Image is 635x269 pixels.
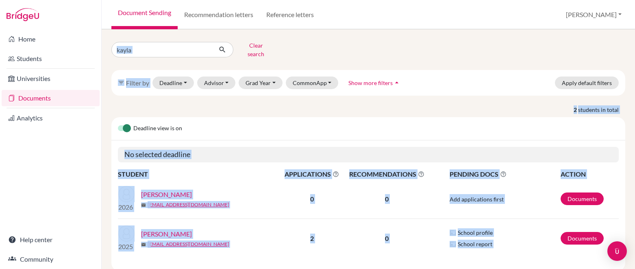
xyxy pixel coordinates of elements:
span: School report [458,240,492,248]
i: arrow_drop_up [393,79,401,87]
span: mail [141,242,146,247]
span: School profile [458,228,493,237]
th: STUDENT [118,169,281,179]
button: Clear search [233,39,278,60]
b: 0 [310,195,314,203]
a: Documents [2,90,100,106]
button: Deadline [152,77,194,89]
button: [PERSON_NAME] [562,7,625,22]
a: Universities [2,70,100,87]
a: Community [2,251,100,267]
span: PENDING DOCS [450,169,560,179]
p: 2026 [118,202,135,212]
th: ACTION [560,169,619,179]
b: 2 [310,234,314,242]
a: [EMAIL_ADDRESS][DOMAIN_NAME] [148,201,229,208]
img: Bridge-U [7,8,39,21]
div: Open Intercom Messenger [607,241,627,261]
button: Advisor [197,77,236,89]
span: RECOMMENDATIONS [344,169,430,179]
button: Grad Year [239,77,283,89]
button: Apply default filters [555,77,619,89]
input: Find student by name... [111,42,212,57]
a: [PERSON_NAME] [141,190,192,199]
span: Filter by [126,79,149,87]
p: 0 [344,194,430,204]
a: Documents [561,232,604,245]
a: Documents [561,192,604,205]
i: filter_list [118,79,124,86]
a: Students [2,50,100,67]
a: [PERSON_NAME] [141,229,192,239]
img: Avila, Kayla [118,186,135,202]
span: APPLICATIONS [281,169,343,179]
a: Home [2,31,100,47]
a: [EMAIL_ADDRESS][DOMAIN_NAME] [148,241,229,248]
span: Add applications first [450,196,504,203]
button: CommonApp [286,77,339,89]
span: mail [141,203,146,208]
span: Deadline view is on [133,124,182,133]
img: Parchments logo [450,241,456,247]
a: Help center [2,232,100,248]
p: 2025 [118,242,135,252]
img: Parchments logo [450,230,456,236]
button: Show more filtersarrow_drop_up [341,77,408,89]
strong: 2 [574,105,578,114]
p: 0 [344,234,430,243]
a: Analytics [2,110,100,126]
span: students in total [578,105,625,114]
h5: No selected deadline [118,147,619,162]
img: Mendoza, Kayla [118,225,135,242]
span: Show more filters [348,79,393,86]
